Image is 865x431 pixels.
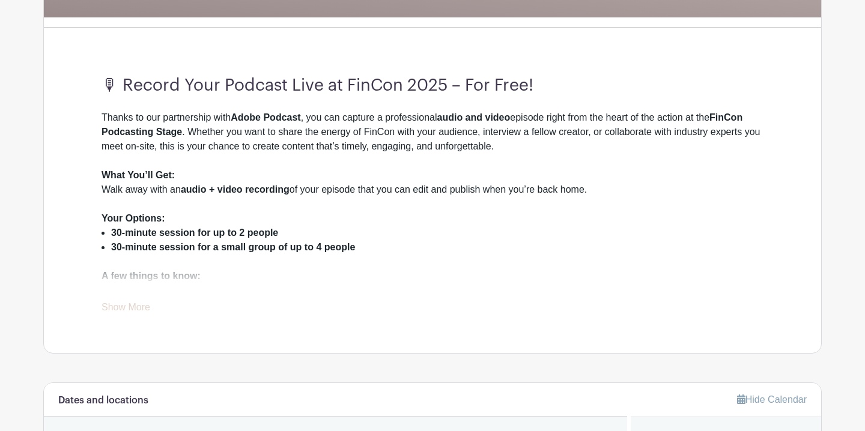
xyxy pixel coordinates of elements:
[102,271,201,281] strong: A few things to know:
[737,394,807,405] a: Hide Calendar
[102,112,742,137] strong: FinCon Podcasting Stage
[152,285,220,295] strong: complimentary
[437,112,511,122] strong: audio and video
[102,170,175,180] strong: What You’ll Get:
[102,302,150,317] a: Show More
[102,213,165,223] strong: Your Options:
[58,395,148,406] h6: Dates and locations
[274,285,350,295] strong: reserve only one
[102,168,763,211] div: Walk away with an of your episode that you can edit and publish when you’re back home.
[231,112,300,122] strong: Adobe Podcast
[102,76,763,96] h3: 🎙 Record Your Podcast Live at FinCon 2025 – For Free!
[111,283,763,298] li: Spots are but limited— to ensure everyone gets a chance.
[102,110,763,168] div: Thanks to our partnership with , you can capture a professional episode right from the heart of t...
[111,242,355,252] strong: 30-minute session for a small group of up to 4 people
[181,184,290,194] strong: audio + video recording
[111,228,278,238] strong: 30-minute session for up to 2 people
